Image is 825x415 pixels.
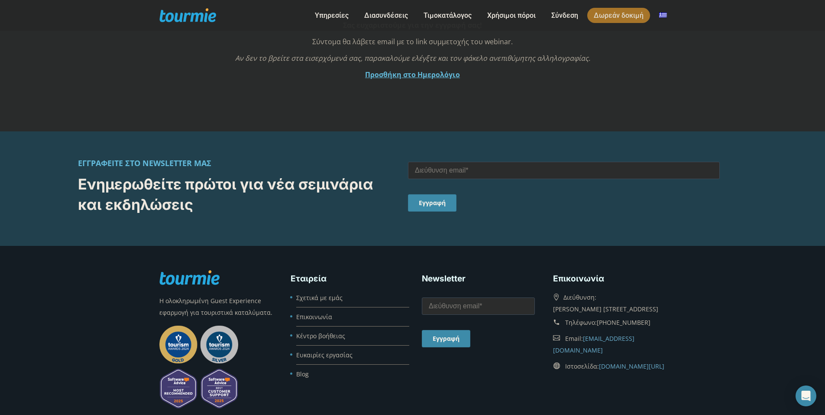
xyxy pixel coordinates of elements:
[78,158,211,168] b: ΕΓΓΡΑΦΕΙΤΕ ΣΤΟ NEWSLETTER ΜΑΣ
[422,296,535,353] iframe: Form 2
[553,315,666,330] div: Τηλέφωνο:
[417,10,478,21] a: Τιμοκατάλογος
[296,332,345,340] a: Κέντρο βοήθειας
[553,358,666,374] div: Ιστοσελίδα:
[191,49,286,59] a: Προσθήκη στο Ημερολόγιο
[653,10,673,21] a: Αλλαγή σε
[597,318,650,327] a: [PHONE_NUMBER]
[159,295,272,318] p: Η ολοκληρωμένη Guest Experience εφαρμογή για τουριστικά καταλύματα.
[587,8,650,23] a: Δωρεάν δοκιμή
[308,10,355,21] a: Υπηρεσίες
[553,289,666,315] div: Διεύθυνση: [PERSON_NAME] [STREET_ADDRESS]
[296,313,332,321] a: Επικοινωνία
[291,272,404,285] h3: Εταιρεία
[296,370,309,378] a: Blog
[174,20,651,79] iframe: Form 1
[553,272,666,285] h3: Eπικοινωνία
[599,362,664,370] a: [DOMAIN_NAME][URL]
[796,386,816,406] div: Open Intercom Messenger
[296,351,353,359] a: Ευκαιρίες εργασίας
[481,10,542,21] a: Χρήσιμοι πόροι
[78,174,390,215] div: Ενημερωθείτε πρώτοι για νέα σεμινάρια και εκδηλώσεις
[422,272,535,285] h3: Newsletter
[553,330,666,358] div: Email:
[545,10,585,21] a: Σύνδεση
[296,294,343,302] a: Σχετικά με εμάς
[553,334,634,354] a: [EMAIL_ADDRESS][DOMAIN_NAME]
[358,10,414,21] a: Διασυνδέσεις
[408,160,720,217] iframe: Form 0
